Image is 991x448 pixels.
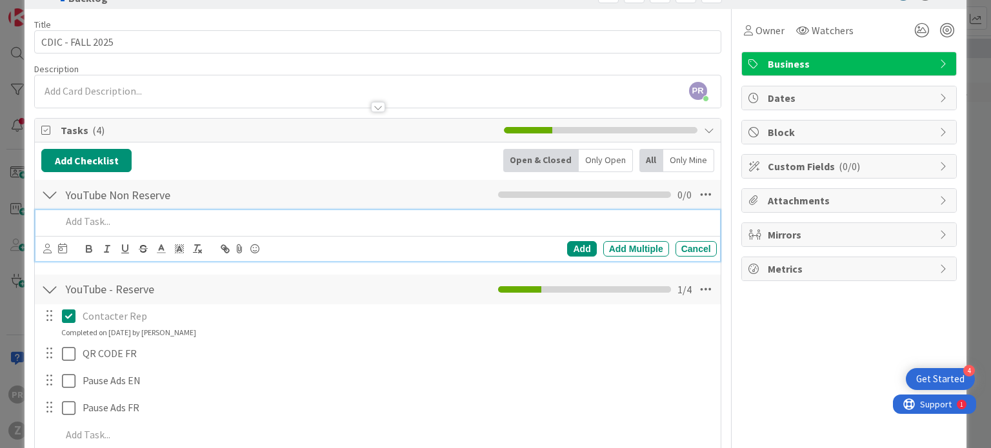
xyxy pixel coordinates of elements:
[34,30,721,54] input: type card name here...
[27,2,59,17] span: Support
[768,193,933,208] span: Attachments
[83,400,712,415] p: Pause Ads FR
[639,149,663,172] div: All
[676,241,717,257] div: Cancel
[756,23,785,38] span: Owner
[34,63,79,75] span: Description
[677,282,692,297] span: 1 / 4
[41,149,132,172] button: Add Checklist
[768,159,933,174] span: Custom Fields
[916,373,965,385] div: Get Started
[663,149,714,172] div: Only Mine
[812,23,854,38] span: Watchers
[61,278,351,301] input: Add Checklist...
[83,346,712,361] p: QR CODE FR
[963,365,975,376] div: 4
[689,82,707,100] span: PR
[579,149,633,172] div: Only Open
[906,368,975,390] div: Open Get Started checklist, remaining modules: 4
[34,19,51,30] label: Title
[768,124,933,140] span: Block
[677,187,692,202] span: 0 / 0
[768,227,933,242] span: Mirrors
[83,373,712,388] p: Pause Ads EN
[567,241,596,257] div: Add
[503,149,579,172] div: Open & Closed
[768,90,933,106] span: Dates
[603,241,669,257] div: Add Multiple
[67,5,70,15] div: 1
[83,309,712,324] p: Contacter Rep
[768,56,933,72] span: Business
[61,327,196,338] div: Completed on [DATE] by [PERSON_NAME]
[768,261,933,277] span: Metrics
[61,122,497,138] span: Tasks
[839,160,860,173] span: ( 0/0 )
[92,124,105,137] span: ( 4 )
[61,183,351,206] input: Add Checklist...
